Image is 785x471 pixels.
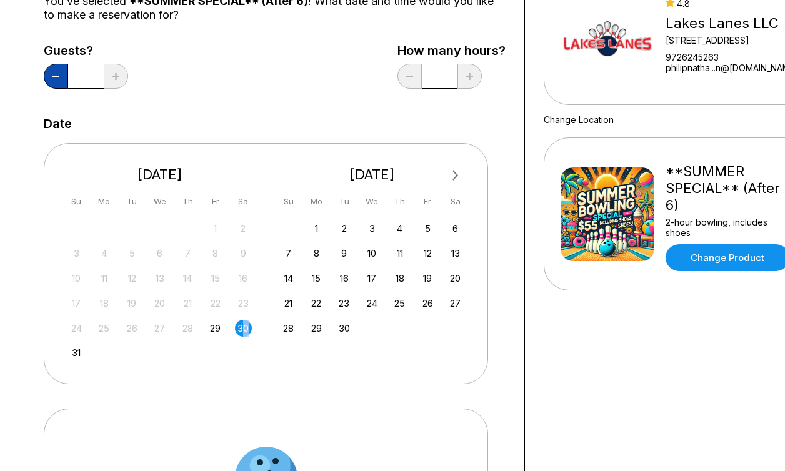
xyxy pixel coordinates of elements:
[235,320,252,337] div: Choose Saturday, August 30th, 2025
[151,295,168,312] div: Not available Wednesday, August 20th, 2025
[151,193,168,210] div: We
[280,245,297,262] div: Choose Sunday, September 7th, 2025
[124,245,141,262] div: Not available Tuesday, August 5th, 2025
[336,270,352,287] div: Choose Tuesday, September 16th, 2025
[280,295,297,312] div: Choose Sunday, September 21st, 2025
[179,295,196,312] div: Not available Thursday, August 21st, 2025
[179,270,196,287] div: Not available Thursday, August 14th, 2025
[207,220,224,237] div: Not available Friday, August 1st, 2025
[419,220,436,237] div: Choose Friday, September 5th, 2025
[207,320,224,337] div: Choose Friday, August 29th, 2025
[447,193,464,210] div: Sa
[391,245,408,262] div: Choose Thursday, September 11th, 2025
[364,193,381,210] div: We
[364,270,381,287] div: Choose Wednesday, September 17th, 2025
[68,295,85,312] div: Not available Sunday, August 17th, 2025
[151,270,168,287] div: Not available Wednesday, August 13th, 2025
[124,295,141,312] div: Not available Tuesday, August 19th, 2025
[68,344,85,361] div: Choose Sunday, August 31st, 2025
[419,193,436,210] div: Fr
[280,193,297,210] div: Su
[66,219,254,362] div: month 2025-08
[235,245,252,262] div: Not available Saturday, August 9th, 2025
[96,245,112,262] div: Not available Monday, August 4th, 2025
[179,193,196,210] div: Th
[124,320,141,337] div: Not available Tuesday, August 26th, 2025
[446,166,466,186] button: Next Month
[151,245,168,262] div: Not available Wednesday, August 6th, 2025
[207,245,224,262] div: Not available Friday, August 8th, 2025
[308,270,325,287] div: Choose Monday, September 15th, 2025
[364,295,381,312] div: Choose Wednesday, September 24th, 2025
[235,270,252,287] div: Not available Saturday, August 16th, 2025
[336,193,352,210] div: Tu
[336,220,352,237] div: Choose Tuesday, September 2nd, 2025
[447,220,464,237] div: Choose Saturday, September 6th, 2025
[124,193,141,210] div: Tu
[447,270,464,287] div: Choose Saturday, September 20th, 2025
[561,167,654,261] img: **SUMMER SPECIAL** (After 6)
[179,245,196,262] div: Not available Thursday, August 7th, 2025
[96,320,112,337] div: Not available Monday, August 25th, 2025
[235,193,252,210] div: Sa
[124,270,141,287] div: Not available Tuesday, August 12th, 2025
[151,320,168,337] div: Not available Wednesday, August 27th, 2025
[308,220,325,237] div: Choose Monday, September 1st, 2025
[276,166,469,183] div: [DATE]
[364,220,381,237] div: Choose Wednesday, September 3rd, 2025
[96,295,112,312] div: Not available Monday, August 18th, 2025
[179,320,196,337] div: Not available Thursday, August 28th, 2025
[419,270,436,287] div: Choose Friday, September 19th, 2025
[419,245,436,262] div: Choose Friday, September 12th, 2025
[68,320,85,337] div: Not available Sunday, August 24th, 2025
[308,245,325,262] div: Choose Monday, September 8th, 2025
[44,117,72,131] label: Date
[44,44,128,57] label: Guests?
[391,295,408,312] div: Choose Thursday, September 25th, 2025
[419,295,436,312] div: Choose Friday, September 26th, 2025
[397,44,506,57] label: How many hours?
[63,166,257,183] div: [DATE]
[207,270,224,287] div: Not available Friday, August 15th, 2025
[308,320,325,337] div: Choose Monday, September 29th, 2025
[235,295,252,312] div: Not available Saturday, August 23rd, 2025
[280,270,297,287] div: Choose Sunday, September 14th, 2025
[447,245,464,262] div: Choose Saturday, September 13th, 2025
[68,245,85,262] div: Not available Sunday, August 3rd, 2025
[391,270,408,287] div: Choose Thursday, September 18th, 2025
[96,193,112,210] div: Mo
[235,220,252,237] div: Not available Saturday, August 2nd, 2025
[68,193,85,210] div: Su
[280,320,297,337] div: Choose Sunday, September 28th, 2025
[207,295,224,312] div: Not available Friday, August 22nd, 2025
[308,295,325,312] div: Choose Monday, September 22nd, 2025
[391,220,408,237] div: Choose Thursday, September 4th, 2025
[207,193,224,210] div: Fr
[447,295,464,312] div: Choose Saturday, September 27th, 2025
[336,295,352,312] div: Choose Tuesday, September 23rd, 2025
[544,114,614,125] a: Change Location
[391,193,408,210] div: Th
[68,270,85,287] div: Not available Sunday, August 10th, 2025
[336,245,352,262] div: Choose Tuesday, September 9th, 2025
[336,320,352,337] div: Choose Tuesday, September 30th, 2025
[96,270,112,287] div: Not available Monday, August 11th, 2025
[364,245,381,262] div: Choose Wednesday, September 10th, 2025
[279,219,466,337] div: month 2025-09
[308,193,325,210] div: Mo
